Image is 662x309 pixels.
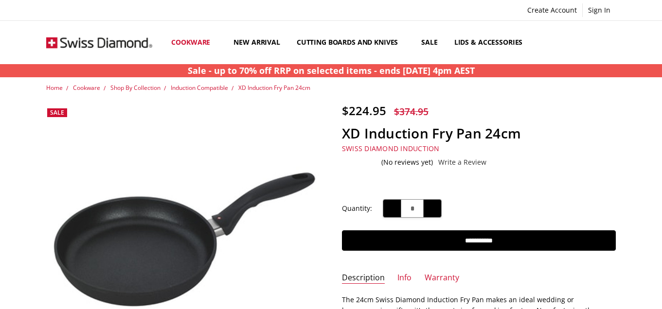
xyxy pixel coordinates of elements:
[583,3,616,17] a: Sign In
[425,273,459,284] a: Warranty
[110,84,161,92] a: Shop By Collection
[50,108,64,117] span: Sale
[46,21,152,64] img: Free Shipping On Every Order
[225,21,288,64] a: New arrival
[188,65,475,76] strong: Sale - up to 70% off RRP on selected items - ends [DATE] 4pm AEST
[342,273,385,284] a: Description
[342,103,386,119] span: $224.95
[446,21,537,64] a: Lids & Accessories
[73,84,100,92] a: Cookware
[163,21,225,64] a: Cookware
[342,203,372,214] label: Quantity:
[537,21,596,64] a: Top Sellers
[342,144,440,153] a: Swiss Diamond Induction
[171,84,228,92] a: Induction Compatible
[438,158,486,166] a: Write a Review
[46,84,63,92] a: Home
[413,21,446,64] a: Sale
[288,21,413,64] a: Cutting boards and knives
[522,3,582,17] a: Create Account
[238,84,310,92] a: XD Induction Fry Pan 24cm
[342,125,616,142] h1: XD Induction Fry Pan 24cm
[381,158,433,166] span: (No reviews yet)
[397,273,412,284] a: Info
[394,105,429,118] span: $374.95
